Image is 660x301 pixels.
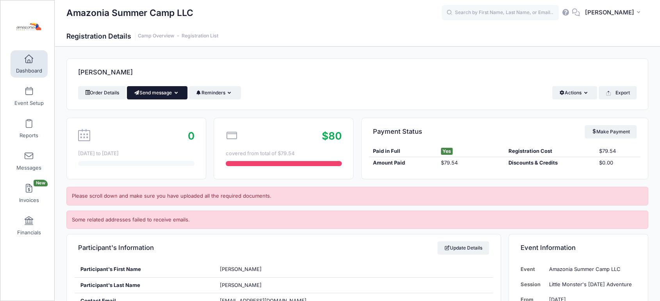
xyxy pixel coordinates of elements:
[441,148,453,155] span: Yes
[545,262,636,277] td: Amazonia Summer Camp LLC
[66,187,648,205] div: Please scroll down and make sure you have uploaded all the required documents.
[585,8,634,17] span: [PERSON_NAME]
[78,150,194,158] div: [DATE] to [DATE]
[11,83,48,110] a: Event Setup
[322,130,342,142] span: $80
[595,147,640,155] div: $79.54
[78,237,154,259] h4: Participant's Information
[14,100,44,106] span: Event Setup
[11,115,48,142] a: Reports
[552,86,597,99] button: Actions
[19,197,39,204] span: Invoices
[11,147,48,175] a: Messages
[220,282,262,288] span: [PERSON_NAME]
[599,86,637,99] button: Export
[580,4,648,22] button: [PERSON_NAME]
[13,12,43,41] img: Amazonia Summer Camp LLC
[226,150,342,158] div: covered from total of $79.54
[373,120,422,143] h4: Payment Status
[220,266,262,272] span: [PERSON_NAME]
[520,237,575,259] h4: Event Information
[11,212,48,239] a: Financials
[520,277,545,292] td: Session
[138,33,174,39] a: Camp Overview
[16,67,42,74] span: Dashboard
[442,5,559,21] input: Search by First Name, Last Name, or Email...
[17,229,41,236] span: Financials
[66,32,218,40] h1: Registration Details
[11,180,48,207] a: InvoicesNew
[585,125,637,138] a: Make Payment
[34,180,48,186] span: New
[20,132,38,139] span: Reports
[127,86,187,99] button: Send message
[189,86,241,99] button: Reminders
[75,278,214,293] div: Participant's Last Name
[369,147,437,155] div: Paid in Full
[595,159,640,167] div: $0.00
[11,50,48,78] a: Dashboard
[16,165,41,171] span: Messages
[545,277,636,292] td: Little Monster's [DATE] Adventure
[437,241,489,255] a: Update Details
[505,147,595,155] div: Registration Cost
[182,33,218,39] a: Registration List
[78,62,133,84] h4: [PERSON_NAME]
[505,159,595,167] div: Discounts & Credits
[369,159,437,167] div: Amount Paid
[78,86,126,99] a: Order Details
[437,159,505,167] div: $79.54
[0,8,55,45] a: Amazonia Summer Camp LLC
[66,4,193,22] h1: Amazonia Summer Camp LLC
[520,262,545,277] td: Event
[188,130,194,142] span: 0
[66,211,648,229] div: Some related addresses failed to receive emails.
[75,262,214,277] div: Participant's First Name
